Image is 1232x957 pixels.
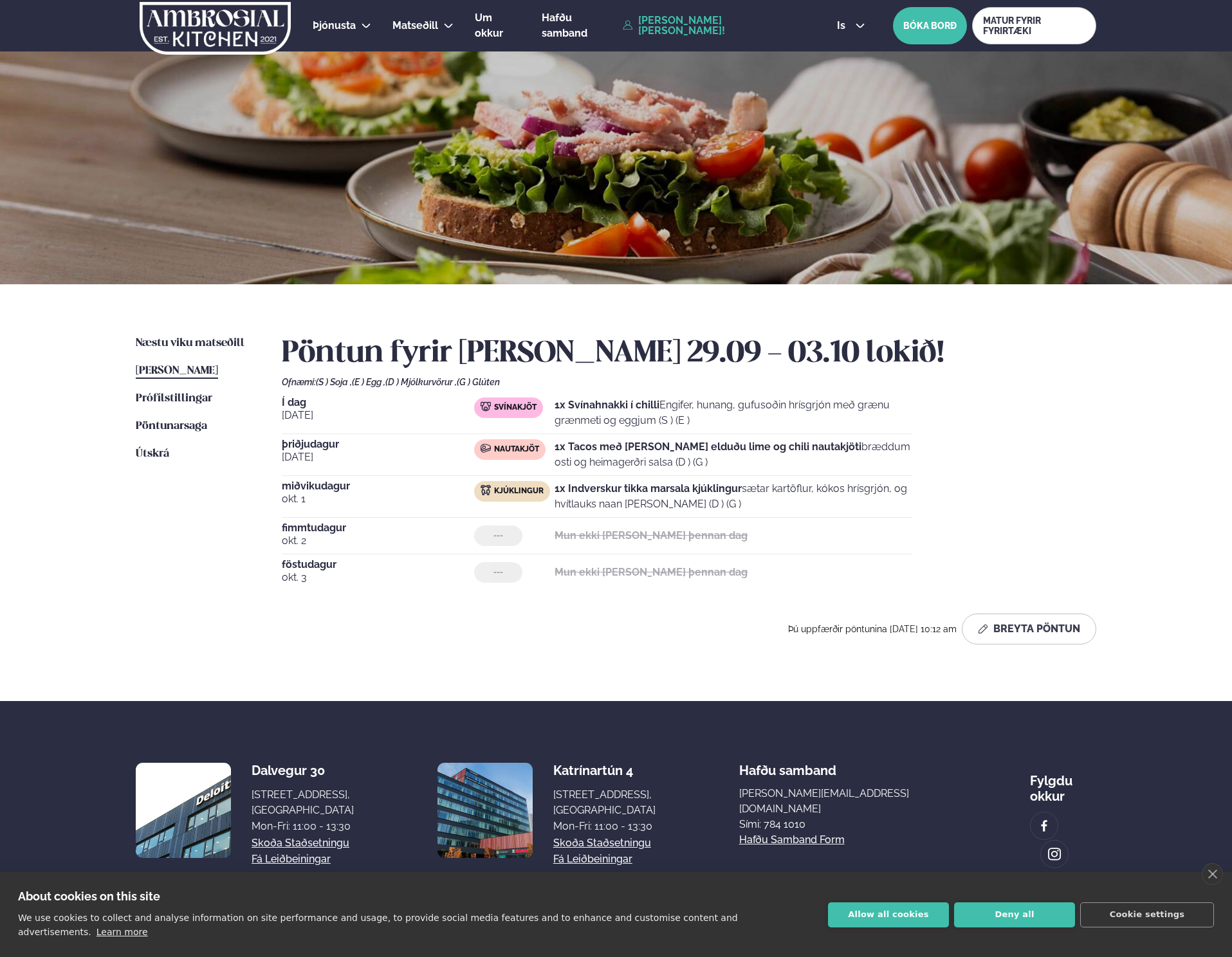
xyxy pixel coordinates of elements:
[739,817,946,832] p: Sími: 784 1010
[136,393,212,404] span: Prófílstillingar
[555,439,912,470] p: bræddum osti og heimagerðri salsa (D ) (G )
[385,377,457,387] span: (D ) Mjólkurvörur ,
[962,614,1096,644] button: Breyta Pöntun
[893,7,967,44] button: BÓKA BORÐ
[136,446,169,462] a: Útskrá
[739,752,836,778] span: Hafðu samband
[1030,763,1096,804] div: Fylgdu okkur
[136,363,218,379] a: [PERSON_NAME]
[252,763,354,778] div: Dalvegur 30
[316,377,352,387] span: (S ) Soja ,
[252,835,349,851] a: Skoða staðsetningu
[542,12,587,39] span: Hafðu samband
[313,18,356,33] a: Þjónusta
[481,443,491,453] img: beef.svg
[282,336,1096,372] h2: Pöntun fyrir [PERSON_NAME] 29.09 - 03.10 lokið!
[136,336,244,351] a: Næstu viku matseðill
[553,763,656,778] div: Katrínartún 4
[553,787,656,818] div: [STREET_ADDRESS], [GEOGRAPHIC_DATA]
[18,889,160,903] strong: About cookies on this site
[18,913,738,937] p: We use cookies to collect and analyse information on site performance and usage, to provide socia...
[313,19,356,32] span: Þjónusta
[493,567,503,578] span: ---
[837,21,849,31] span: is
[1080,902,1214,927] button: Cookie settings
[555,397,912,428] p: Engifer, hunang, gufusoðin hrísgrjón með grænu grænmeti og eggjum (S ) (E )
[282,408,474,423] span: [DATE]
[739,786,946,817] a: [PERSON_NAME][EMAIL_ADDRESS][DOMAIN_NAME]
[555,481,912,512] p: sætar kartöflur, kókos hrísgrjón, og hvítlauks naan [PERSON_NAME] (D ) (G )
[282,523,474,533] span: fimmtudagur
[739,832,845,848] a: Hafðu samband form
[352,377,385,387] span: (E ) Egg ,
[475,10,520,41] a: Um okkur
[481,401,491,412] img: pork.svg
[972,7,1096,44] a: MATUR FYRIR FYRIRTÆKI
[1037,819,1051,834] img: image alt
[282,377,1096,387] div: Ofnæmi:
[555,482,742,495] strong: 1x Indverskur tikka marsala kjúklingur
[282,533,474,549] span: okt. 2
[457,377,500,387] span: (G ) Glúten
[542,10,616,41] a: Hafðu samband
[252,819,354,834] div: Mon-Fri: 11:00 - 13:30
[555,399,659,411] strong: 1x Svínahnakki í chilli
[553,835,651,851] a: Skoða staðsetningu
[282,491,474,507] span: okt. 1
[555,529,748,542] strong: Mun ekki [PERSON_NAME] þennan dag
[553,819,656,834] div: Mon-Fri: 11:00 - 13:30
[282,397,474,408] span: Í dag
[493,531,503,541] span: ---
[392,19,438,32] span: Matseðill
[136,338,244,349] span: Næstu viku matseðill
[282,450,474,465] span: [DATE]
[136,421,207,432] span: Pöntunarsaga
[1041,841,1068,868] a: image alt
[97,927,148,937] a: Learn more
[827,21,875,31] button: is
[136,448,169,459] span: Útskrá
[555,566,748,578] strong: Mun ekki [PERSON_NAME] þennan dag
[1047,847,1062,862] img: image alt
[954,902,1075,927] button: Deny all
[138,2,292,55] img: logo
[481,485,491,495] img: chicken.svg
[623,15,807,36] a: [PERSON_NAME] [PERSON_NAME]!
[1031,812,1058,839] a: image alt
[553,852,632,867] a: Fá leiðbeiningar
[555,441,861,453] strong: 1x Tacos með [PERSON_NAME] elduðu lime og chili nautakjöti
[494,403,537,413] span: Svínakjöt
[1202,863,1223,885] a: close
[252,787,354,818] div: [STREET_ADDRESS], [GEOGRAPHIC_DATA]
[282,481,474,491] span: miðvikudagur
[136,391,212,406] a: Prófílstillingar
[828,902,949,927] button: Allow all cookies
[136,419,207,434] a: Pöntunarsaga
[252,852,331,867] a: Fá leiðbeiningar
[136,763,231,858] img: image alt
[282,560,474,570] span: föstudagur
[282,439,474,450] span: þriðjudagur
[392,18,438,33] a: Matseðill
[788,624,957,634] span: Þú uppfærðir pöntunina [DATE] 10:12 am
[494,444,539,455] span: Nautakjöt
[136,365,218,376] span: [PERSON_NAME]
[282,570,474,585] span: okt. 3
[494,486,544,497] span: Kjúklingur
[475,12,503,39] span: Um okkur
[437,763,533,858] img: image alt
